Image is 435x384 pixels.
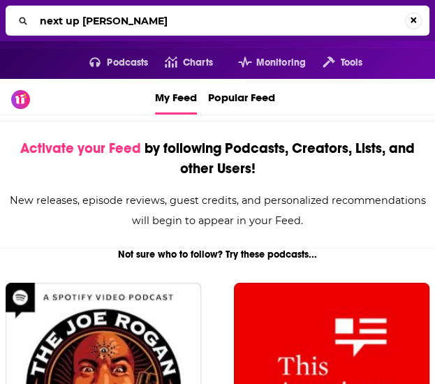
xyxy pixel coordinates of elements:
a: Charts [148,52,212,74]
span: Tools [340,53,362,73]
span: Charts [183,53,213,73]
span: My Feed [155,82,197,112]
span: Podcasts [107,53,148,73]
button: open menu [73,52,149,74]
a: My Feed [155,79,197,115]
span: Monitoring [256,53,306,73]
span: Popular Feed [208,82,275,112]
button: open menu [221,52,306,74]
a: Popular Feed [208,79,275,115]
input: Search... [34,10,405,32]
div: New releases, episode reviews, guest credits, and personalized recommendations will begin to appe... [4,191,431,231]
span: Activate your Feed [20,140,141,157]
div: Search... [6,6,429,36]
button: open menu [306,52,362,74]
div: by following Podcasts, Creators, Lists, and other Users! [4,138,431,179]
